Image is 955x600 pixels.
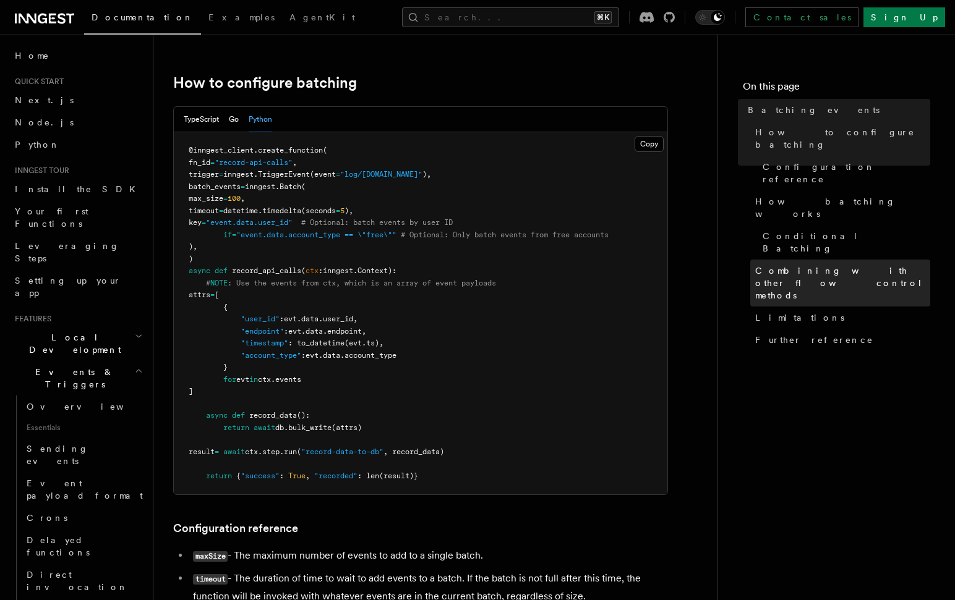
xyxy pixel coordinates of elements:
[275,423,284,432] span: db
[210,290,215,299] span: =
[750,260,930,306] a: Combining with other flow control methods
[297,339,345,347] span: to_datetime
[755,126,930,151] span: How to configure batching
[323,266,353,275] span: inngest
[184,107,219,132] button: TypeScript
[750,190,930,225] a: How batching works
[280,471,284,480] span: :
[241,327,284,336] span: "endpoint"
[22,564,145,598] a: Direct invocation
[340,206,345,215] span: 5
[215,266,228,275] span: def
[241,194,245,203] span: ,
[284,423,288,432] span: .
[189,170,219,179] span: trigger
[189,290,210,299] span: attrs
[306,471,310,480] span: ,
[301,182,306,191] span: (
[10,331,135,356] span: Local Development
[10,326,145,361] button: Local Development
[208,12,275,22] span: Examples
[284,447,297,456] span: run
[223,206,262,215] span: datetime.
[22,395,145,418] a: Overview
[301,315,319,323] span: data
[353,266,358,275] span: .
[10,314,51,324] span: Features
[275,375,301,384] span: events
[282,4,362,33] a: AgentKit
[219,170,223,179] span: =
[402,7,619,27] button: Search...⌘K
[241,339,288,347] span: "timestamp"
[10,178,145,200] a: Install the SDK
[336,170,340,179] span: =
[193,551,228,562] code: maxSize
[750,121,930,156] a: How to configure batching
[15,95,74,105] span: Next.js
[289,12,355,22] span: AgentKit
[223,194,228,203] span: =
[745,7,859,27] a: Contact sales
[383,447,444,456] span: , record_data)
[306,266,319,275] span: ctx
[345,339,383,347] span: (evt.ts),
[223,447,245,456] span: await
[340,170,422,179] span: "log/[DOMAIN_NAME]"
[755,334,873,346] span: Further reference
[173,520,298,537] a: Configuration reference
[223,423,249,432] span: return
[15,49,49,62] span: Home
[301,327,306,336] span: .
[189,266,210,275] span: async
[323,351,340,360] span: data
[10,89,145,111] a: Next.js
[280,182,301,191] span: Batch
[314,471,358,480] span: "recorded"
[15,206,88,229] span: Your first Functions
[297,411,310,420] span: ():
[22,472,145,507] a: Event payload format
[280,447,284,456] span: .
[236,230,396,239] span: "event.data.account_type == \"free\""
[241,182,245,191] span: =
[210,158,215,167] span: =
[228,279,496,287] span: : Use the events from ctx, which is an array of event payloads
[262,206,301,215] span: timedelta
[22,437,145,472] a: Sending events
[327,327,362,336] span: endpoint
[15,276,121,298] span: Setting up your app
[201,4,282,33] a: Examples
[241,471,280,480] span: "success"
[236,375,249,384] span: evt
[301,447,383,456] span: "record-data-to-db"
[362,327,366,336] span: ,
[189,146,254,154] span: @inngest_client
[210,279,228,287] span: NOTE
[353,315,358,323] span: ,
[306,327,323,336] span: data
[743,99,930,121] a: Batching events
[750,329,930,351] a: Further reference
[301,266,306,275] span: (
[288,423,332,432] span: bulk_write
[189,242,197,251] span: ),
[245,182,280,191] span: inngest.
[22,507,145,529] a: Crons
[297,315,301,323] span: .
[173,74,357,91] a: How to configure batching
[401,230,609,239] span: # Optional: Only batch events from free accounts
[422,170,431,179] span: ),
[10,133,145,156] a: Python
[232,266,301,275] span: record_api_calls
[206,471,232,480] span: return
[748,104,880,116] span: Batching events
[10,166,69,175] span: Inngest tour
[245,447,258,456] span: ctx
[280,315,284,323] span: :
[306,351,319,360] span: evt
[755,311,844,324] span: Limitations
[301,351,306,360] span: :
[755,264,930,302] span: Combining with other flow control methods
[10,366,135,391] span: Events & Triggers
